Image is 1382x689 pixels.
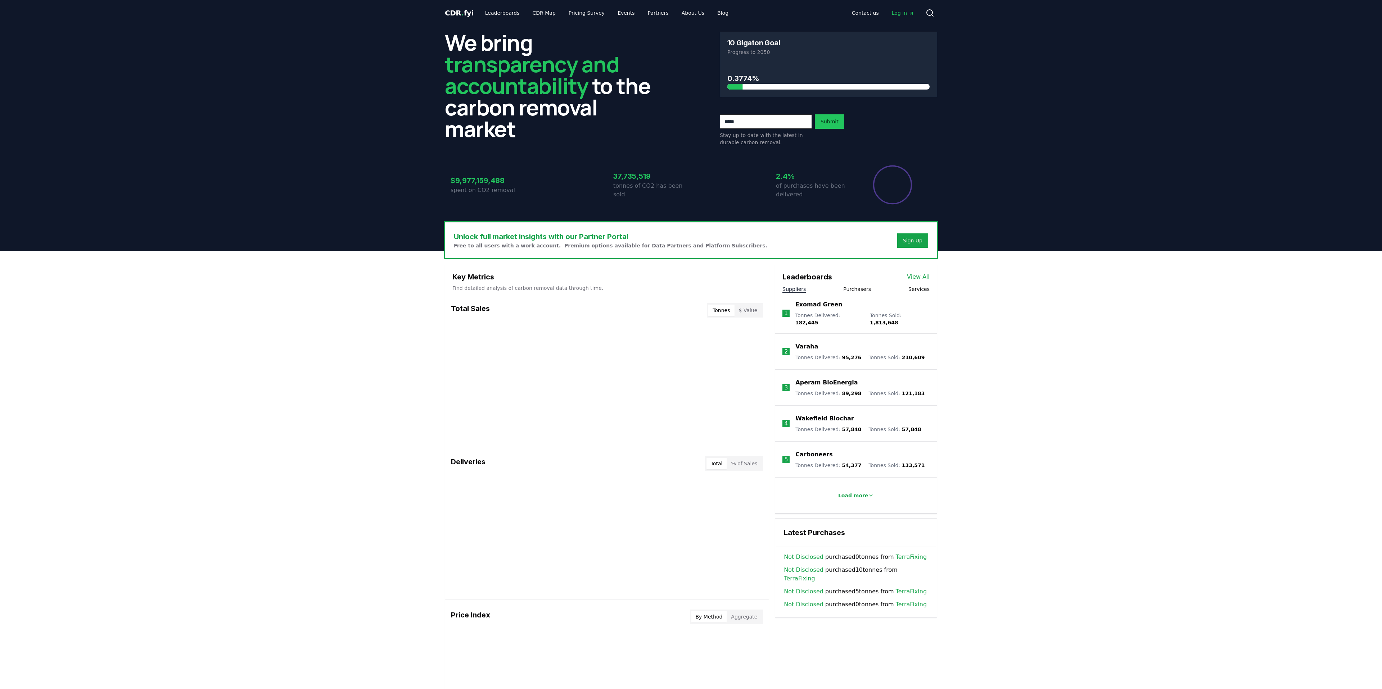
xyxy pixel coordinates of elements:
h3: Unlock full market insights with our Partner Portal [454,231,767,242]
a: Leaderboards [479,6,525,19]
h2: We bring to the carbon removal market [445,32,662,140]
a: View All [907,273,930,281]
p: Tonnes Delivered : [795,312,863,326]
p: Load more [838,492,868,499]
p: of purchases have been delivered [776,182,854,199]
span: 182,445 [795,320,818,325]
h3: 0.3774% [727,73,930,84]
h3: 37,735,519 [613,171,691,182]
span: CDR fyi [445,9,474,17]
button: Total [706,458,727,469]
h3: Key Metrics [452,272,762,282]
span: purchased 0 tonnes from [784,553,927,561]
p: Tonnes Delivered : [795,390,861,397]
span: purchased 10 tonnes from [784,566,928,583]
h3: Leaderboards [782,272,832,282]
a: Log in [886,6,920,19]
p: Tonnes Delivered : [795,354,861,361]
p: Find detailed analysis of carbon removal data through time. [452,284,762,292]
p: Free to all users with a work account. Premium options available for Data Partners and Platform S... [454,242,767,249]
p: Tonnes Sold : [870,312,930,326]
h3: 10 Gigaton Goal [727,39,780,46]
button: Submit [815,114,844,129]
a: Carboneers [795,450,832,459]
a: TerraFixing [896,600,927,609]
a: Contact us [846,6,885,19]
a: TerraFixing [896,553,927,561]
h3: Price Index [451,610,490,624]
a: Wakefield Biochar [795,414,854,423]
h3: Deliveries [451,456,485,471]
p: Progress to 2050 [727,49,930,56]
button: $ Value [735,305,762,316]
p: Stay up to date with the latest in durable carbon removal. [720,132,812,146]
a: Sign Up [903,237,922,244]
div: Percentage of sales delivered [872,165,913,205]
span: 54,377 [842,462,861,468]
p: Tonnes Sold : [868,426,921,433]
a: TerraFixing [896,587,927,596]
button: By Method [691,611,727,622]
button: Sign Up [897,233,928,248]
span: purchased 0 tonnes from [784,600,927,609]
span: 89,298 [842,391,861,396]
p: Tonnes Sold : [868,390,925,397]
button: Aggregate [727,611,762,622]
a: Not Disclosed [784,600,823,609]
span: 121,183 [902,391,925,396]
a: CDR Map [527,6,561,19]
span: 210,609 [902,355,925,360]
span: purchased 5 tonnes from [784,587,927,596]
a: Pricing Survey [563,6,610,19]
p: 5 [784,455,788,464]
h3: Total Sales [451,303,490,318]
p: Tonnes Delivered : [795,462,861,469]
span: transparency and accountability [445,49,619,100]
a: Not Disclosed [784,566,823,574]
a: Events [612,6,640,19]
a: Aperam BioEnergia [795,378,858,387]
a: TerraFixing [784,574,815,583]
a: Not Disclosed [784,553,823,561]
p: spent on CO2 removal [451,186,528,195]
p: 3 [784,383,788,392]
a: Exomad Green [795,300,843,309]
span: 95,276 [842,355,861,360]
a: Varaha [795,342,818,351]
span: 57,840 [842,426,861,432]
p: tonnes of CO2 has been sold [613,182,691,199]
h3: 2.4% [776,171,854,182]
p: Tonnes Sold : [868,462,925,469]
button: Purchasers [843,286,871,293]
p: 2 [784,347,788,356]
a: Partners [642,6,674,19]
nav: Main [479,6,734,19]
a: About Us [676,6,710,19]
button: Suppliers [782,286,806,293]
p: 4 [784,419,788,428]
button: % of Sales [727,458,762,469]
h3: $9,977,159,488 [451,175,528,186]
a: Blog [712,6,734,19]
span: 57,848 [902,426,921,432]
a: Not Disclosed [784,587,823,596]
button: Load more [832,488,880,503]
a: CDR.fyi [445,8,474,18]
button: Tonnes [708,305,734,316]
button: Services [908,286,930,293]
p: Tonnes Delivered : [795,426,861,433]
p: 1 [784,309,788,318]
h3: Latest Purchases [784,527,928,538]
span: 1,813,648 [870,320,898,325]
p: Tonnes Sold : [868,354,925,361]
nav: Main [846,6,920,19]
span: Log in [892,9,914,17]
span: 133,571 [902,462,925,468]
span: . [461,9,464,17]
